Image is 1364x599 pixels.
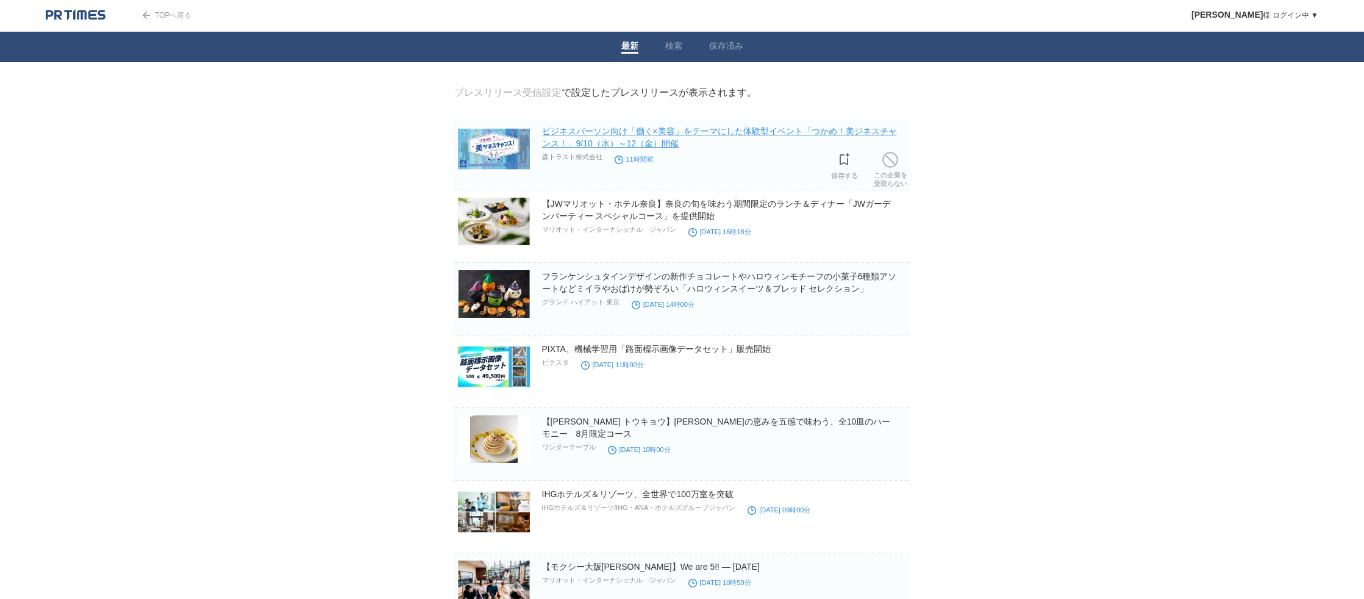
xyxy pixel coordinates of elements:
time: [DATE] 16時18分 [688,228,751,235]
a: ビジネスパーソン向け「働く×美容」をテーマにした体験型イベント「つかめ！美ジネスチャンス！」9/10（水）～12（金）開催 [542,126,897,148]
time: [DATE] 09時00分 [748,506,810,514]
a: IHGホテルズ＆リゾーツ、全世界で100万室を突破 [542,489,734,499]
p: ワンダーテーブル [542,443,596,452]
img: 【ジャン・ジョルジュ トウキョウ】夏の恵みを五感で味わう、全10皿のハーモニー 8月限定コース [458,415,530,463]
a: この企業を受取らない [874,149,907,188]
img: arrow.png [143,12,150,19]
a: [PERSON_NAME]様 ログイン中 ▼ [1191,11,1318,20]
img: フランケンシュタインデザインの新作チョコレートやハロウィンモチーフの小菓子6種類アソートなどミイラやおばけが勢ぞろい「ハロウィンスイーツ＆ブレッド セレクション」 [458,270,530,318]
a: 保存済み [709,41,743,54]
div: で設定したプレスリリースが表示されます。 [454,87,757,99]
time: [DATE] 10時00分 [608,446,671,453]
a: 検索 [665,41,682,54]
a: PIXTA、機械学習用「路面標示画像データセット」販売開始 [542,344,771,354]
p: IHGホテルズ＆リゾーツ/IHG・ANA・ホテルズグループジャパン [542,503,736,512]
a: TOPへ戻る [124,11,191,20]
span: [PERSON_NAME] [1191,10,1263,20]
time: 11時間前 [615,156,654,163]
a: 【モクシー大阪[PERSON_NAME]】We are 5!! ― [DATE] [542,562,760,572]
img: IHGホテルズ＆リゾーツ、全世界で100万室を突破 [458,488,530,536]
img: 【JWマリオット・ホテル奈良】奈良の旬を味わう期間限定のランチ＆ディナー「JWガーデンパーティー スペシャルコース」を提供開始 [458,198,530,245]
img: logo.png [46,9,105,21]
a: 最新 [621,41,638,54]
img: PIXTA、機械学習用「路面標示画像データセット」販売開始 [458,343,530,390]
time: [DATE] 11時00分 [581,361,644,368]
p: マリオット・インターナショナル ジャパン [542,225,676,234]
img: ビジネスパーソン向け「働く×美容」をテーマにした体験型イベント「つかめ！美ジネスチャンス！」9/10（水）～12（金）開催 [458,125,530,173]
p: ピクスタ [542,358,569,367]
a: 保存する [831,149,858,180]
a: フランケンシュタインデザインの新作チョコレートやハロウィンモチーフの小菓子6種類アソートなどミイラやおばけが勢ぞろい「ハロウィンスイーツ＆ブレッド セレクション」 [542,271,897,293]
a: 【[PERSON_NAME] トウキョウ】[PERSON_NAME]の恵みを五感で味わう、全10皿のハーモニー 8月限定コース [542,417,891,439]
time: [DATE] 10時50分 [688,579,751,586]
p: グランド ハイアット 東京 [542,298,620,307]
p: マリオット・インターナショナル ジャパン [542,576,676,585]
p: 森トラスト株式会社 [542,152,602,162]
time: [DATE] 14時00分 [632,301,694,308]
a: 【JWマリオット・ホテル奈良】奈良の旬を味わう期間限定のランチ＆ディナー「JWガーデンパーティー スペシャルコース」を提供開始 [542,199,891,221]
a: プレスリリース受信設定 [454,87,562,98]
